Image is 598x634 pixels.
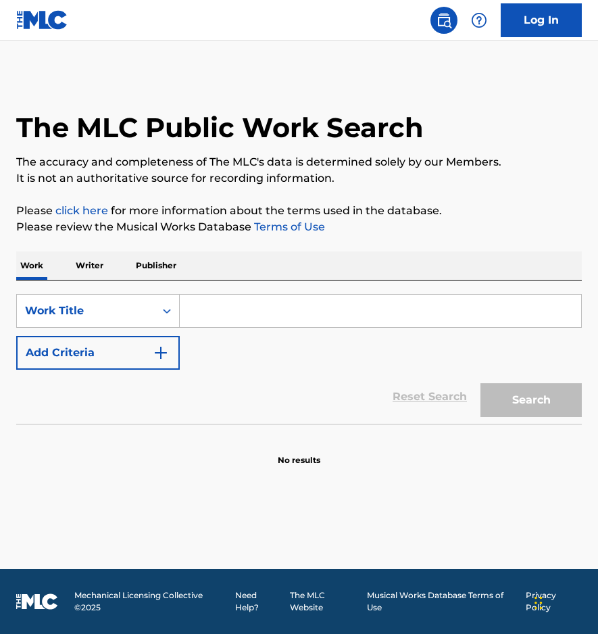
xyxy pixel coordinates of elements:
a: Public Search [430,7,457,34]
div: Help [466,7,493,34]
p: Writer [72,251,107,280]
a: Musical Works Database Terms of Use [367,589,518,614]
iframe: Chat Widget [530,569,598,634]
img: logo [16,593,58,610]
p: No results [278,438,320,466]
p: The accuracy and completeness of The MLC's data is determined solely by our Members. [16,154,582,170]
span: Mechanical Licensing Collective © 2025 [74,589,227,614]
button: Add Criteria [16,336,180,370]
img: 9d2ae6d4665cec9f34b9.svg [153,345,169,361]
div: Work Title [25,303,147,319]
p: Please for more information about the terms used in the database. [16,203,582,219]
img: search [436,12,452,28]
p: It is not an authoritative source for recording information. [16,170,582,187]
a: Terms of Use [251,220,325,233]
h1: The MLC Public Work Search [16,111,424,145]
img: MLC Logo [16,10,68,30]
a: Need Help? [235,589,282,614]
a: Privacy Policy [526,589,582,614]
a: click here [55,204,108,217]
a: The MLC Website [290,589,359,614]
p: Publisher [132,251,180,280]
p: Please review the Musical Works Database [16,219,582,235]
p: Work [16,251,47,280]
img: help [471,12,487,28]
form: Search Form [16,294,582,424]
div: Drag [534,583,543,623]
a: Log In [501,3,582,37]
